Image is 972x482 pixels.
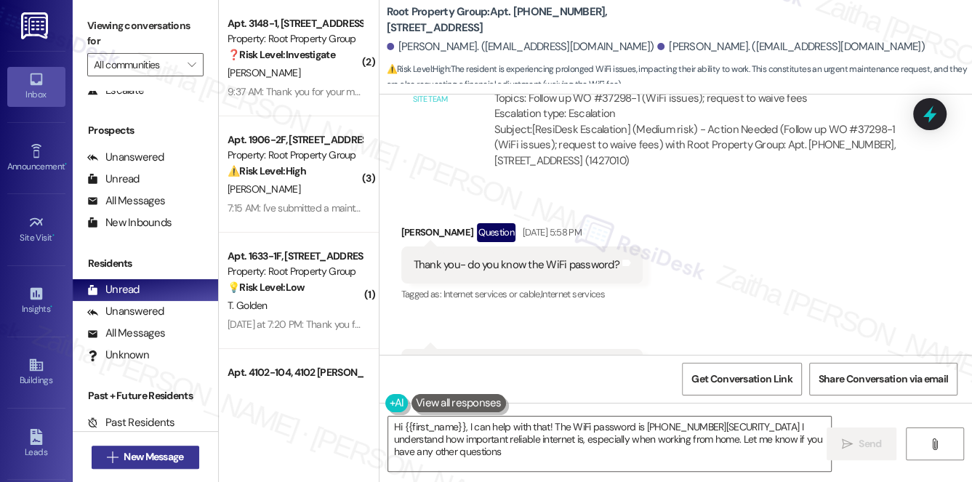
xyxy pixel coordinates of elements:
[52,230,55,241] span: •
[228,281,305,294] strong: 💡 Risk Level: Low
[228,132,362,148] div: Apt. 1906-2F, [STREET_ADDRESS]
[691,371,792,387] span: Get Conversation Link
[929,438,940,450] i: 
[401,223,643,246] div: [PERSON_NAME]
[682,363,801,395] button: Get Conversation Link
[228,148,362,163] div: Property: Root Property Group
[228,164,306,177] strong: ⚠️ Risk Level: High
[73,388,218,403] div: Past + Future Residents
[87,304,164,319] div: Unanswered
[494,122,901,169] div: Subject: [ResiDesk Escalation] (Medium risk) - Action Needed (Follow up WO #37298-1 (WiFi issues)...
[87,150,164,165] div: Unanswered
[228,182,300,196] span: [PERSON_NAME]
[827,427,897,460] button: Send
[94,53,180,76] input: All communities
[519,225,582,240] div: [DATE] 5:58 PM
[124,449,183,465] span: New Message
[228,365,362,380] div: Apt. 4102-104, 4102 [PERSON_NAME]
[7,67,65,106] a: Inbox
[387,39,654,55] div: [PERSON_NAME]. ([EMAIL_ADDRESS][DOMAIN_NAME])
[7,353,65,392] a: Buildings
[188,59,196,71] i: 
[65,159,67,169] span: •
[228,66,300,79] span: [PERSON_NAME]
[92,446,199,469] button: New Message
[228,16,362,31] div: Apt. 3148-1, [STREET_ADDRESS]
[73,123,218,138] div: Prospects
[87,282,140,297] div: Unread
[859,436,881,451] span: Send
[842,438,853,450] i: 
[87,348,149,363] div: Unknown
[657,39,925,55] div: [PERSON_NAME]. ([EMAIL_ADDRESS][DOMAIN_NAME])
[388,417,832,471] textarea: Hi {{first_name}}, I can help with that! The WiFi password is [PHONE_NUMBER][SECURITY_DATA] I und...
[228,249,362,264] div: Apt. 1633-1F, [STREET_ADDRESS][PERSON_NAME]
[228,264,362,279] div: Property: Root Property Group
[107,451,118,463] i: 
[7,210,65,249] a: Site Visit •
[87,15,204,53] label: Viewing conversations for
[87,415,175,430] div: Past Residents
[87,172,140,187] div: Unread
[414,257,619,273] div: Thank you- do you know the WiFi password?
[228,31,362,47] div: Property: Root Property Group
[228,299,268,312] span: T. Golden
[387,62,972,93] span: : The resident is experiencing prolonged WiFi issues, impacting their ability to work. This const...
[87,326,165,341] div: All Messages
[87,193,165,209] div: All Messages
[387,63,449,75] strong: ⚠️ Risk Level: High
[73,256,218,271] div: Residents
[228,48,335,61] strong: ❓ Risk Level: Investigate
[21,12,51,39] img: ResiDesk Logo
[387,4,678,36] b: Root Property Group: Apt. [PHONE_NUMBER], [STREET_ADDRESS]
[228,201,587,214] div: 7:15 AM: I've submitted a maintenance request but can we throughly check the wiring.
[50,302,52,312] span: •
[477,223,515,241] div: Question
[7,281,65,321] a: Insights •
[809,363,957,395] button: Share Conversation via email
[819,371,948,387] span: Share Conversation via email
[87,215,172,230] div: New Inbounds
[401,284,643,305] div: Tagged as:
[541,288,605,300] span: Internet services
[443,288,540,300] span: Internet services or cable ,
[7,425,65,464] a: Leads
[87,83,144,98] div: Escalate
